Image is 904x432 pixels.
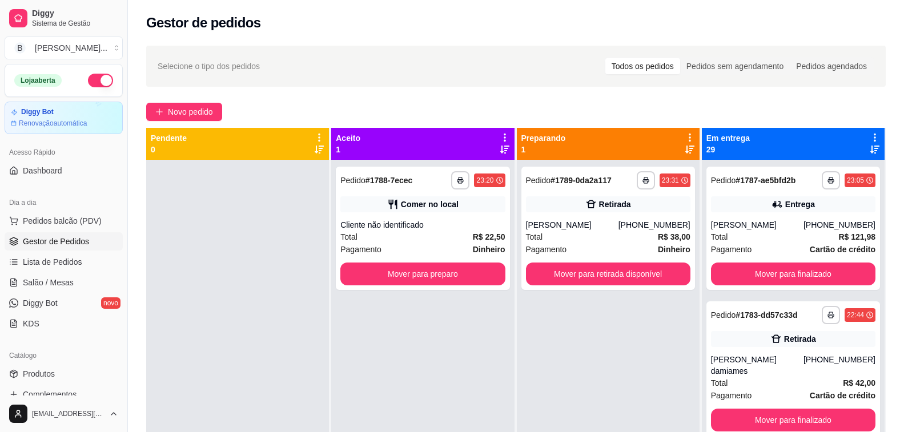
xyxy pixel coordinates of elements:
div: [PHONE_NUMBER] [803,219,875,231]
button: [EMAIL_ADDRESS][DOMAIN_NAME] [5,400,123,427]
a: Dashboard [5,162,123,180]
a: Diggy Botnovo [5,294,123,312]
span: Pedido [711,310,736,320]
strong: R$ 38,00 [658,232,690,241]
button: Mover para finalizado [711,263,875,285]
strong: # 1787-ae5bfd2b [736,176,795,185]
span: Pedidos balcão (PDV) [23,215,102,227]
button: Select a team [5,37,123,59]
div: Comer no local [401,199,459,210]
div: 22:44 [847,310,864,320]
div: Entrega [785,199,815,210]
strong: Dinheiro [473,245,505,254]
span: Pagamento [340,243,381,256]
p: Preparando [521,132,566,144]
p: Em entrega [706,132,750,144]
span: KDS [23,318,39,329]
div: [PERSON_NAME] damiames [711,354,803,377]
span: Total [526,231,543,243]
strong: Cartão de crédito [810,245,875,254]
span: Pedido [711,176,736,185]
p: 1 [521,144,566,155]
button: Novo pedido [146,103,222,121]
button: Mover para retirada disponível [526,263,690,285]
div: [PHONE_NUMBER] [803,354,875,377]
span: Produtos [23,368,55,379]
a: Complementos [5,385,123,403]
p: 0 [151,144,187,155]
span: Diggy [32,9,118,19]
div: Catálogo [5,346,123,365]
span: Lista de Pedidos [23,256,82,268]
span: Dashboard [23,165,62,176]
a: Diggy BotRenovaçãoautomática [5,102,123,134]
strong: # 1788-7ecec [365,176,413,185]
span: Total [340,231,357,243]
div: Pedidos sem agendamento [680,58,790,74]
strong: R$ 121,98 [838,232,875,241]
a: Gestor de Pedidos [5,232,123,251]
div: Retirada [599,199,631,210]
span: [EMAIL_ADDRESS][DOMAIN_NAME] [32,409,105,418]
article: Diggy Bot [21,108,54,116]
a: Produtos [5,365,123,383]
div: Acesso Rápido [5,143,123,162]
div: [PERSON_NAME] ... [35,42,107,54]
div: 23:31 [662,176,679,185]
span: Novo pedido [168,106,213,118]
p: Aceito [336,132,360,144]
div: Cliente não identificado [340,219,505,231]
strong: # 1789-0da2a117 [551,176,612,185]
p: Pendente [151,132,187,144]
div: Retirada [784,333,816,345]
div: 23:20 [476,176,493,185]
div: [PERSON_NAME] [711,219,803,231]
span: Pedido [340,176,365,185]
span: Pagamento [526,243,567,256]
div: Todos os pedidos [605,58,680,74]
button: Mover para finalizado [711,409,875,431]
div: 23:05 [847,176,864,185]
div: Dia a dia [5,193,123,212]
p: 29 [706,144,750,155]
span: Gestor de Pedidos [23,236,89,247]
a: Salão / Mesas [5,273,123,292]
div: Loja aberta [14,74,62,87]
span: plus [155,108,163,116]
p: 1 [336,144,360,155]
button: Mover para preparo [340,263,505,285]
span: Total [711,377,728,389]
span: Diggy Bot [23,297,58,309]
article: Renovação automática [19,119,87,128]
strong: Dinheiro [658,245,690,254]
h2: Gestor de pedidos [146,14,261,32]
div: Pedidos agendados [790,58,873,74]
div: [PERSON_NAME] [526,219,618,231]
a: DiggySistema de Gestão [5,5,123,32]
button: Pedidos balcão (PDV) [5,212,123,230]
span: Pagamento [711,243,752,256]
strong: R$ 42,00 [843,378,875,387]
a: Lista de Pedidos [5,253,123,271]
span: Selecione o tipo dos pedidos [158,60,260,72]
span: Pagamento [711,389,752,402]
span: B [14,42,26,54]
span: Sistema de Gestão [32,19,118,28]
strong: Cartão de crédito [810,391,875,400]
strong: R$ 22,50 [473,232,505,241]
button: Alterar Status [88,74,113,87]
span: Pedido [526,176,551,185]
span: Salão / Mesas [23,277,74,288]
div: [PHONE_NUMBER] [618,219,690,231]
strong: # 1783-dd57c33d [736,310,797,320]
a: KDS [5,314,123,333]
span: Complementos [23,389,77,400]
span: Total [711,231,728,243]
